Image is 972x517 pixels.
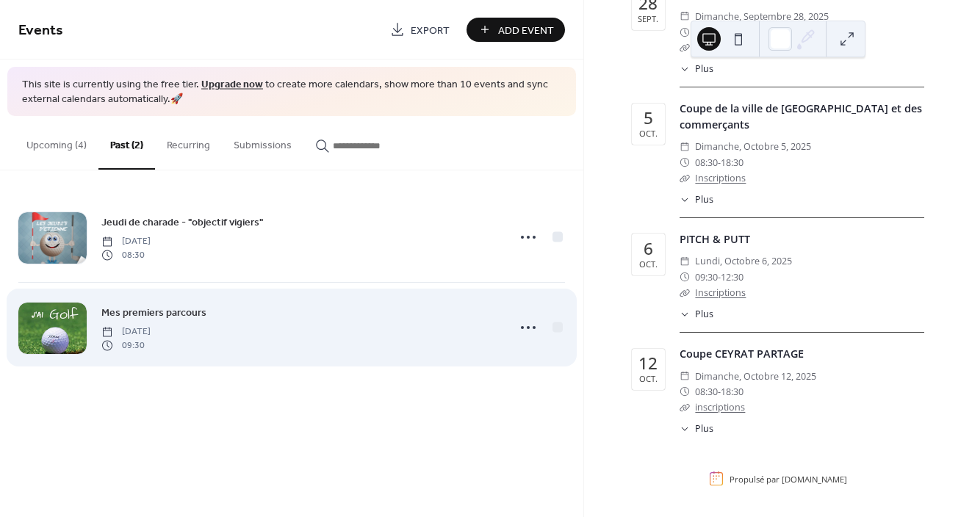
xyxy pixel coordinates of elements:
[680,24,690,40] div: ​
[101,325,151,339] span: [DATE]
[680,62,714,76] button: ​Plus
[695,155,718,170] span: 08:30
[718,155,721,170] span: -
[639,129,658,137] div: oct.
[680,308,690,322] div: ​
[680,384,690,399] div: ​
[695,139,811,154] span: dimanche, octobre 5, 2025
[680,308,714,322] button: ​Plus
[101,248,151,261] span: 08:30
[101,305,206,321] span: Mes premiers parcours
[695,270,718,285] span: 09:30
[638,355,658,372] div: 12
[680,101,922,131] a: Coupe de la ville de [GEOGRAPHIC_DATA] et des commerçants
[639,375,658,383] div: oct.
[101,304,206,321] a: Mes premiers parcours
[680,422,690,436] div: ​
[18,16,63,45] span: Events
[695,422,713,436] span: Plus
[718,270,721,285] span: -
[695,384,718,399] span: 08:30
[721,155,744,170] span: 18:30
[695,308,713,322] span: Plus
[695,369,816,384] span: dimanche, octobre 12, 2025
[411,23,450,38] span: Export
[155,116,222,168] button: Recurring
[695,62,713,76] span: Plus
[98,116,155,170] button: Past (2)
[782,473,847,484] a: [DOMAIN_NAME]
[680,193,690,207] div: ​
[695,401,745,413] a: inscriptions
[680,155,690,170] div: ​
[695,253,792,269] span: lundi, octobre 6, 2025
[15,116,98,168] button: Upcoming (4)
[467,18,565,42] button: Add Event
[695,9,829,24] span: dimanche, septembre 28, 2025
[695,286,746,299] a: Inscriptions
[644,110,653,127] div: 5
[680,9,690,24] div: ​
[680,170,690,186] div: ​
[680,40,690,55] div: ​
[680,253,690,269] div: ​
[680,399,690,415] div: ​
[680,285,690,300] div: ​
[201,75,263,95] a: Upgrade now
[695,172,746,184] a: Inscriptions
[680,139,690,154] div: ​
[101,235,151,248] span: [DATE]
[101,215,263,231] span: Jeudi de charade - "objectif vigiers"
[498,23,554,38] span: Add Event
[680,369,690,384] div: ​
[680,193,714,207] button: ​Plus
[101,339,151,352] span: 09:30
[680,232,750,246] a: PITCH & PUTT
[379,18,461,42] a: Export
[680,62,690,76] div: ​
[639,260,658,268] div: oct.
[101,214,263,231] a: Jeudi de charade - "objectif vigiers"
[638,15,658,23] div: sept.
[222,116,303,168] button: Submissions
[680,270,690,285] div: ​
[22,78,561,106] span: This site is currently using the free tier. to create more calendars, show more than 10 events an...
[721,270,744,285] span: 12:30
[721,384,744,399] span: 18:30
[680,422,714,436] button: ​Plus
[644,241,653,258] div: 6
[718,384,721,399] span: -
[695,193,713,207] span: Plus
[730,473,847,484] div: Propulsé par
[680,347,804,361] a: Coupe CEYRAT PARTAGE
